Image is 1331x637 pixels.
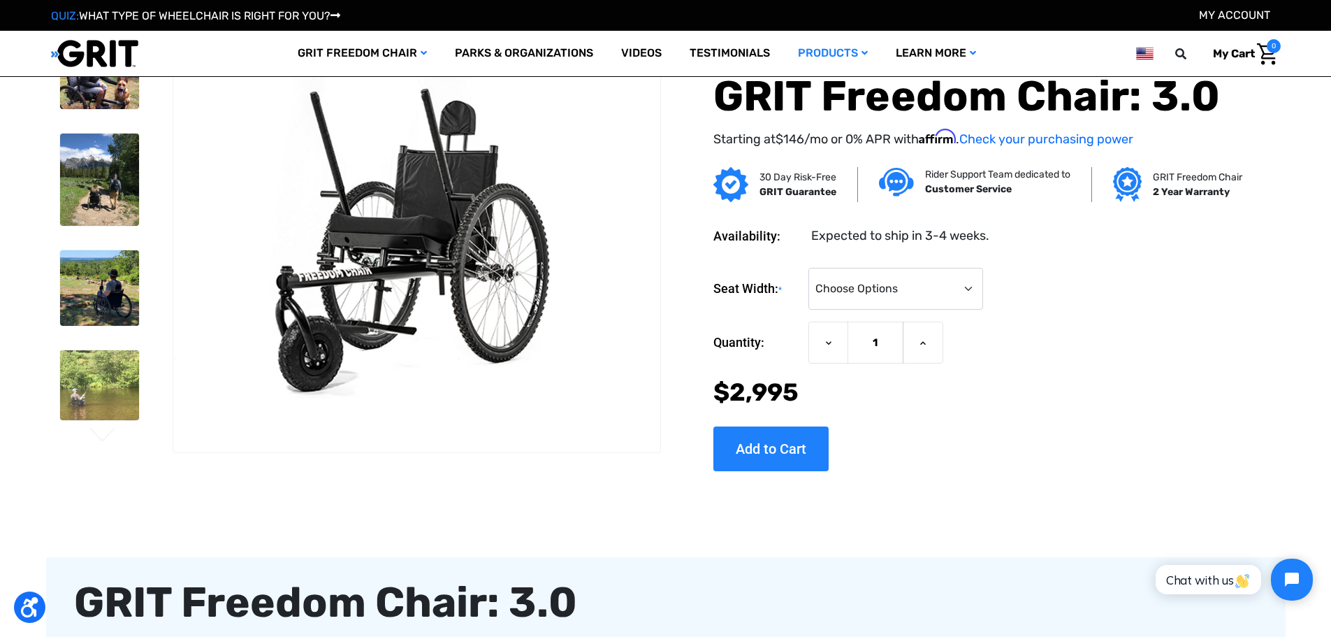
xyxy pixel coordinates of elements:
[284,31,441,76] a: GRIT Freedom Chair
[1113,167,1142,202] img: Grit freedom
[1202,39,1281,69] a: Cart with 0 items
[1153,186,1230,198] strong: 2 Year Warranty
[713,268,801,310] label: Seat Width:
[1136,45,1153,62] img: us.png
[759,186,836,198] strong: GRIT Guarantee
[925,167,1070,182] p: Rider Support Team dedicated to
[925,183,1012,195] strong: Customer Service
[60,250,139,325] img: GRIT Freedom Chair: 3.0
[784,31,882,76] a: Products
[713,426,829,471] input: Add to Cart
[60,50,139,110] img: GRIT Freedom Chair: 3.0
[713,378,799,407] span: $2,995
[713,321,801,363] label: Quantity:
[1140,547,1325,613] iframe: Tidio Chat
[882,31,990,76] a: Learn More
[60,350,139,420] img: GRIT Freedom Chair: 3.0
[60,134,139,226] img: GRIT Freedom Chair: 3.0
[1153,170,1242,185] p: GRIT Freedom Chair
[51,9,79,22] span: QUIZ:
[1199,8,1270,22] a: Account
[879,167,914,196] img: Customer service
[713,227,801,245] dt: Availability:
[776,131,804,147] span: $146
[713,167,748,202] img: GRIT Guarantee
[811,227,989,245] dd: Expected to ship in 3-4 weeks.
[51,39,138,68] img: GRIT All-Terrain Wheelchair and Mobility Equipment
[51,9,340,22] a: QUIZ:WHAT TYPE OF WHEELCHAIR IS RIGHT FOR YOU?
[676,31,784,76] a: Testimonials
[919,129,956,144] span: Affirm
[713,71,1237,122] h1: GRIT Freedom Chair: 3.0
[1181,39,1202,69] input: Search
[607,31,676,76] a: Videos
[1267,39,1281,53] span: 0
[441,31,607,76] a: Parks & Organizations
[713,129,1237,149] p: Starting at /mo or 0% APR with .
[959,131,1133,147] a: Check your purchasing power - Learn more about Affirm Financing (opens in modal)
[1257,43,1277,65] img: Cart
[759,170,836,185] p: 30 Day Risk-Free
[74,571,1258,634] div: GRIT Freedom Chair: 3.0
[173,73,660,398] img: GRIT Freedom Chair: 3.0
[88,428,117,445] button: Go to slide 1 of 3
[1213,47,1255,60] span: My Cart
